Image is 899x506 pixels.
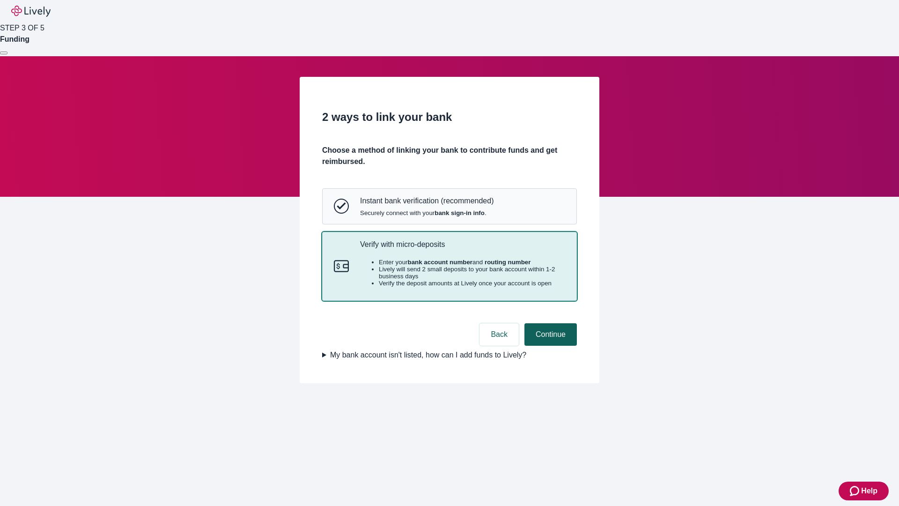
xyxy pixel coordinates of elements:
button: Zendesk support iconHelp [839,482,889,500]
svg: Micro-deposits [334,259,349,274]
h2: 2 ways to link your bank [322,109,577,126]
li: Lively will send 2 small deposits to your bank account within 1-2 business days [379,266,565,280]
h4: Choose a method of linking your bank to contribute funds and get reimbursed. [322,145,577,167]
button: Back [479,323,519,346]
span: Help [861,485,877,497]
button: Instant bank verificationInstant bank verification (recommended)Securely connect with yourbank si... [323,189,576,223]
svg: Zendesk support icon [850,485,861,497]
button: Micro-depositsVerify with micro-depositsEnter yourbank account numberand routing numberLively wil... [323,232,576,301]
li: Verify the deposit amounts at Lively once your account is open [379,280,565,287]
img: Lively [11,6,51,17]
strong: bank sign-in info [435,209,485,216]
strong: bank account number [408,259,473,266]
p: Instant bank verification (recommended) [360,196,494,205]
strong: routing number [485,259,531,266]
svg: Instant bank verification [334,199,349,214]
li: Enter your and [379,259,565,266]
button: Continue [524,323,577,346]
p: Verify with micro-deposits [360,240,565,249]
summary: My bank account isn't listed, how can I add funds to Lively? [322,350,577,361]
span: Securely connect with your . [360,209,494,216]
